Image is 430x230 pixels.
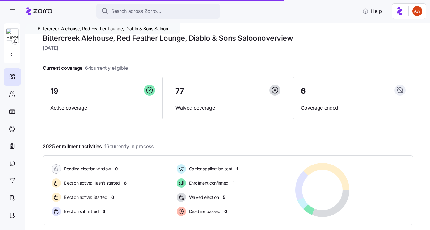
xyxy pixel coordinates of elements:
[43,64,128,72] span: Current coverage
[175,87,184,95] span: 77
[233,180,234,186] span: 1
[62,208,99,215] span: Election submitted
[104,143,154,150] span: 16 currently in process
[175,104,280,112] span: Waived coverage
[43,44,413,52] span: [DATE]
[6,29,18,41] img: Employer logo
[50,87,58,95] span: 19
[111,194,114,200] span: 0
[85,64,128,72] span: 64 currently eligible
[187,194,219,200] span: Waived election
[43,33,413,43] h1: Bittercreek Alehouse, Red Feather Lounge, Diablo & Sons Saloon overview
[25,23,180,34] div: Bittercreek Alehouse, Red Feather Lounge, Diablo & Sons Saloon
[62,194,107,200] span: Election active: Started
[96,4,220,19] button: Search across Zorro...
[236,166,238,172] span: 1
[103,208,105,215] span: 3
[301,104,406,112] span: Coverage ended
[124,180,127,186] span: 6
[224,208,227,215] span: 0
[187,180,229,186] span: Enrollment confirmed
[357,5,387,17] button: Help
[412,6,422,16] img: 3c671664b44671044fa8929adf5007c6
[111,7,161,15] span: Search across Zorro...
[50,104,155,112] span: Active coverage
[62,180,120,186] span: Election active: Hasn't started
[43,143,154,150] span: 2025 enrollment activities
[62,166,111,172] span: Pending election window
[115,166,118,172] span: 0
[187,208,221,215] span: Deadline passed
[223,194,226,200] span: 5
[362,7,382,15] span: Help
[301,87,306,95] span: 6
[187,166,232,172] span: Carrier application sent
